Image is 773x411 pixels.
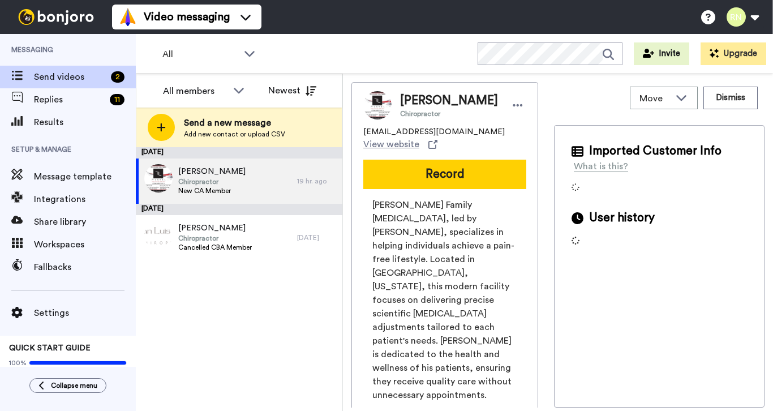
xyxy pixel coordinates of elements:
span: User history [589,209,655,226]
span: [PERSON_NAME] [400,92,498,109]
span: Add new contact or upload CSV [184,130,285,139]
span: All [162,48,238,61]
img: e699417c-b7ec-408f-aabf-e4d6ec66c9cd.png [144,164,173,192]
div: [DATE] [136,147,342,159]
span: [PERSON_NAME] [178,222,252,234]
span: [PERSON_NAME] [178,166,246,177]
span: Replies [34,93,105,106]
img: Image of Joseph Bafile [363,91,392,119]
div: 19 hr. ago [297,177,337,186]
span: Move [639,92,670,105]
span: Integrations [34,192,136,206]
span: Imported Customer Info [589,143,722,160]
span: Collapse menu [51,381,97,390]
img: bj-logo-header-white.svg [14,9,98,25]
span: Send videos [34,70,106,84]
span: Fallbacks [34,260,136,274]
span: Send a new message [184,116,285,130]
span: Video messaging [144,9,230,25]
div: [DATE] [136,204,342,215]
span: Chiropractor [178,177,246,186]
button: Record [363,160,526,189]
div: All members [163,84,227,98]
div: 11 [110,94,124,105]
a: View website [363,138,437,151]
span: Cancelled CBA Member [178,243,252,252]
span: Settings [34,306,136,320]
span: Workspaces [34,238,136,251]
span: Share library [34,215,136,229]
span: Chiropractor [400,109,498,118]
span: Chiropractor [178,234,252,243]
img: vm-color.svg [119,8,137,26]
button: Collapse menu [29,378,106,393]
span: [PERSON_NAME] Family [MEDICAL_DATA], led by [PERSON_NAME], specializes in helping individuals ach... [372,198,517,402]
span: QUICK START GUIDE [9,344,91,352]
span: New CA Member [178,186,246,195]
div: 2 [111,71,124,83]
div: What is this? [574,160,628,173]
button: Dismiss [703,87,758,109]
img: 1171524a-8537-42bf-a6ee-ca084a56502d.png [144,221,173,249]
button: Invite [634,42,689,65]
span: Results [34,115,136,129]
span: [EMAIL_ADDRESS][DOMAIN_NAME] [363,126,505,138]
div: [DATE] [297,233,337,242]
span: 100% [9,358,27,367]
button: Newest [260,79,325,102]
button: Upgrade [701,42,766,65]
span: View website [363,138,419,151]
span: Message template [34,170,136,183]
